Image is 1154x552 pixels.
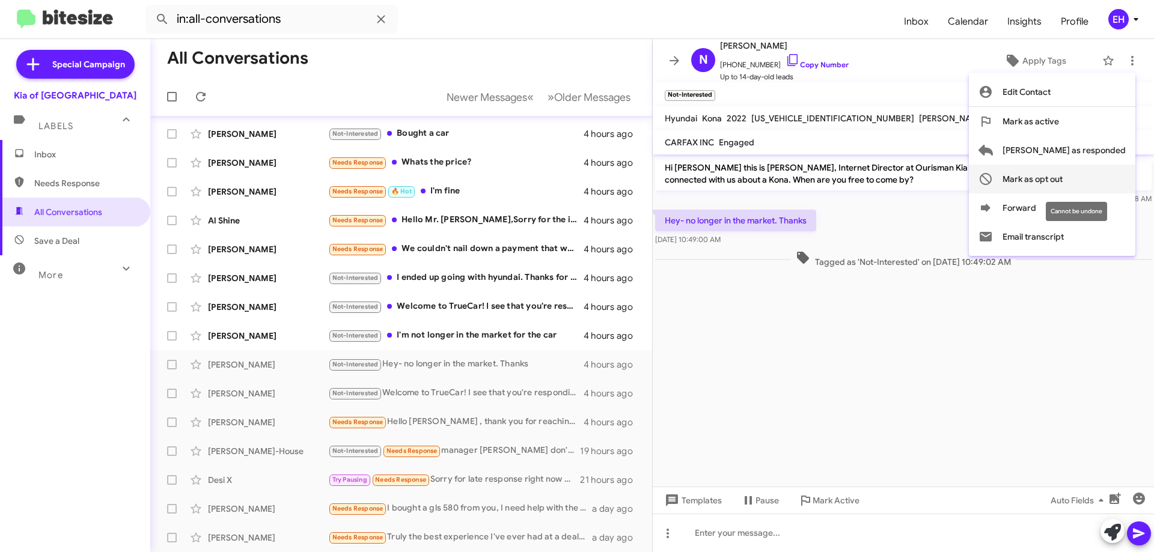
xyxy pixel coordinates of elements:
[1003,136,1126,165] span: [PERSON_NAME] as responded
[969,222,1135,251] button: Email transcript
[1003,107,1059,136] span: Mark as active
[969,193,1135,222] button: Forward
[1003,77,1051,106] span: Edit Contact
[1046,202,1107,221] div: Cannot be undone
[1003,165,1063,193] span: Mark as opt out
